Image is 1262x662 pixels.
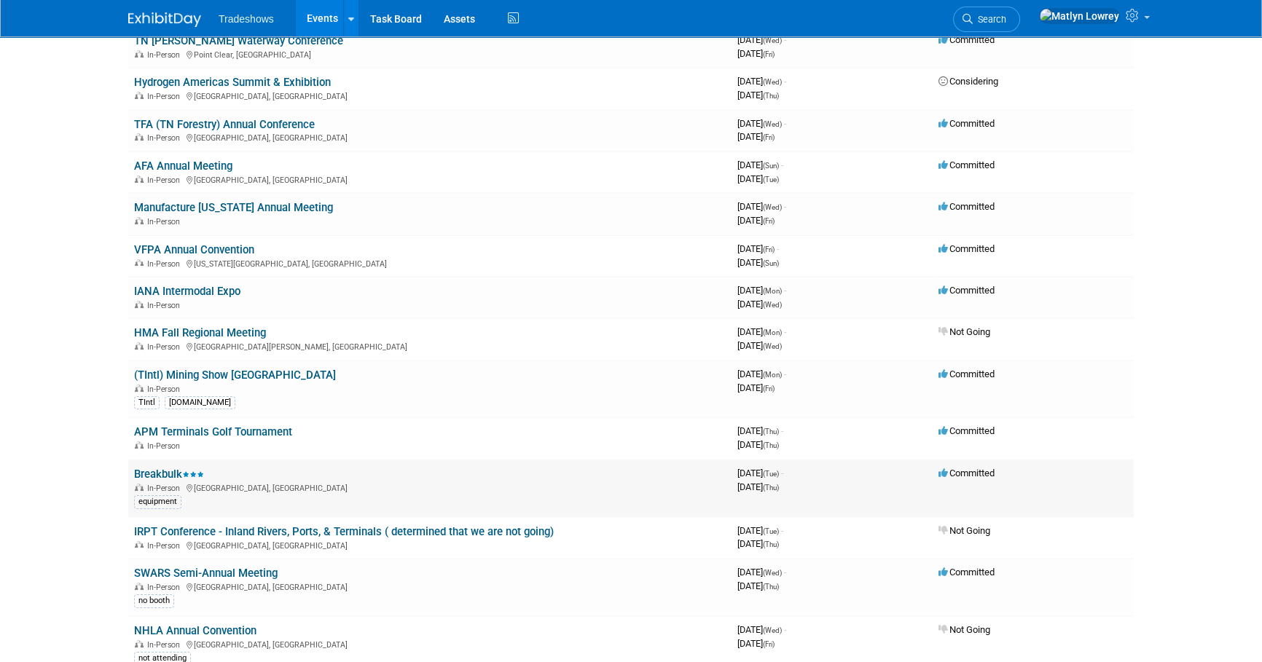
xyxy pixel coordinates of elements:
span: [DATE] [737,76,786,87]
span: In-Person [147,342,184,352]
div: [DOMAIN_NAME] [165,396,235,409]
span: (Thu) [763,427,779,436]
span: (Mon) [763,287,782,295]
img: In-Person Event [135,342,144,350]
span: - [784,369,786,379]
span: Not Going [938,326,990,337]
span: [DATE] [737,638,775,649]
span: [DATE] [737,369,786,379]
a: TN [PERSON_NAME] Waterway Conference [134,34,343,47]
img: ExhibitDay [128,12,201,27]
span: - [784,326,786,337]
span: - [781,159,783,170]
span: - [781,525,783,536]
span: [DATE] [737,340,782,351]
span: Search [973,14,1006,25]
span: In-Person [147,385,184,394]
span: [DATE] [737,382,775,393]
span: (Thu) [763,484,779,492]
img: In-Person Event [135,583,144,590]
span: Committed [938,369,995,379]
span: [DATE] [737,468,783,478]
span: Committed [938,159,995,170]
span: In-Person [147,217,184,226]
span: - [784,285,786,296]
a: TFA (TN Forestry) Annual Conference [134,118,315,131]
span: Committed [938,118,995,129]
span: Committed [938,285,995,296]
span: (Mon) [763,328,782,336]
img: In-Person Event [135,301,144,308]
span: [DATE] [737,525,783,536]
span: [DATE] [737,425,783,436]
img: In-Person Event [135,640,144,647]
img: In-Person Event [135,217,144,224]
span: In-Person [147,133,184,143]
span: (Fri) [763,217,775,225]
span: [DATE] [737,624,786,635]
span: Committed [938,34,995,45]
span: In-Person [147,583,184,592]
span: [DATE] [737,215,775,226]
div: [GEOGRAPHIC_DATA], [GEOGRAPHIC_DATA] [134,90,726,101]
span: In-Person [147,541,184,551]
span: (Wed) [763,120,782,128]
div: [GEOGRAPHIC_DATA], [GEOGRAPHIC_DATA] [134,131,726,143]
div: [GEOGRAPHIC_DATA], [GEOGRAPHIC_DATA] [134,481,726,493]
a: IANA Intermodal Expo [134,285,240,298]
img: In-Person Event [135,50,144,58]
span: [DATE] [737,567,786,578]
span: - [784,118,786,129]
span: Tradeshows [219,13,274,25]
div: equipment [134,495,181,508]
span: (Wed) [763,203,782,211]
a: SWARS Semi-Annual Meeting [134,567,278,580]
span: (Fri) [763,133,775,141]
span: [DATE] [737,326,786,337]
span: - [784,34,786,45]
span: Committed [938,567,995,578]
a: VFPA Annual Convention [134,243,254,256]
span: Committed [938,201,995,212]
span: (Tue) [763,470,779,478]
img: In-Person Event [135,484,144,491]
div: Point Clear, [GEOGRAPHIC_DATA] [134,48,726,60]
span: [DATE] [737,34,786,45]
span: In-Person [147,176,184,185]
span: [DATE] [737,257,779,268]
img: In-Person Event [135,541,144,548]
span: (Wed) [763,569,782,577]
div: [GEOGRAPHIC_DATA], [GEOGRAPHIC_DATA] [134,580,726,592]
span: (Wed) [763,36,782,44]
span: (Fri) [763,50,775,58]
span: [DATE] [737,285,786,296]
span: [DATE] [737,299,782,310]
span: (Thu) [763,583,779,591]
span: (Mon) [763,371,782,379]
a: Hydrogen Americas Summit & Exhibition [134,76,331,89]
div: [GEOGRAPHIC_DATA][PERSON_NAME], [GEOGRAPHIC_DATA] [134,340,726,352]
span: In-Person [147,441,184,451]
span: Not Going [938,525,990,536]
span: In-Person [147,50,184,60]
div: [GEOGRAPHIC_DATA], [GEOGRAPHIC_DATA] [134,539,726,551]
a: HMA Fall Regional Meeting [134,326,266,339]
img: In-Person Event [135,133,144,141]
div: TIntl [134,396,160,409]
span: (Wed) [763,626,782,634]
span: (Thu) [763,92,779,100]
span: (Wed) [763,301,782,309]
span: (Fri) [763,245,775,253]
span: - [784,624,786,635]
span: [DATE] [737,118,786,129]
div: [GEOGRAPHIC_DATA], [GEOGRAPHIC_DATA] [134,173,726,185]
span: In-Person [147,92,184,101]
span: (Wed) [763,342,782,350]
img: In-Person Event [135,92,144,99]
span: (Tue) [763,176,779,184]
span: - [784,567,786,578]
span: Committed [938,468,995,478]
span: In-Person [147,259,184,269]
a: IRPT Conference - Inland Rivers, Ports, & Terminals ( determined that we are not going) [134,525,554,538]
span: - [784,201,786,212]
